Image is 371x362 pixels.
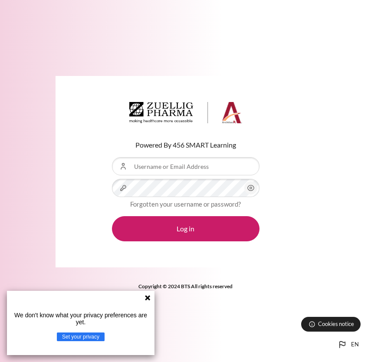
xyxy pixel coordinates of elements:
p: Powered By 456 SMART Learning [112,140,259,150]
button: Set your privacy [57,332,105,341]
p: We don't know what your privacy preferences are yet. [10,312,151,326]
span: Cookies notice [318,320,354,328]
button: Cookies notice [301,317,361,332]
a: Forgotten your username or password? [130,200,241,208]
input: Username or Email Address [112,157,259,175]
a: Architeck [129,102,242,127]
span: en [351,340,359,349]
button: Log in [112,216,259,241]
strong: Copyright © 2024 BTS All rights reserved [138,283,233,290]
button: Languages [334,336,362,353]
img: Architeck [129,102,242,124]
